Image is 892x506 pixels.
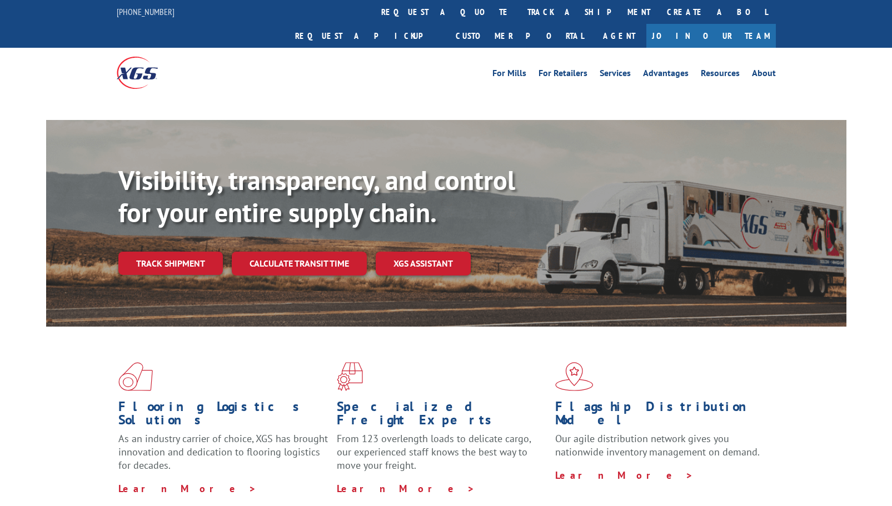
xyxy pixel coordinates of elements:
[287,24,447,48] a: Request a pickup
[376,252,471,275] a: XGS ASSISTANT
[555,400,765,432] h1: Flagship Distribution Model
[118,252,223,275] a: Track shipment
[600,69,631,81] a: Services
[118,362,153,391] img: xgs-icon-total-supply-chain-intelligence-red
[118,482,257,495] a: Learn More >
[492,69,526,81] a: For Mills
[555,362,594,391] img: xgs-icon-flagship-distribution-model-red
[118,432,328,472] span: As an industry carrier of choice, XGS has brought innovation and dedication to flooring logistics...
[337,482,475,495] a: Learn More >
[592,24,646,48] a: Agent
[117,6,175,17] a: [PHONE_NUMBER]
[539,69,587,81] a: For Retailers
[232,252,367,275] a: Calculate transit time
[701,69,740,81] a: Resources
[337,432,547,482] p: From 123 overlength loads to delicate cargo, our experienced staff knows the best way to move you...
[118,400,328,432] h1: Flooring Logistics Solutions
[752,69,776,81] a: About
[337,400,547,432] h1: Specialized Freight Experts
[555,432,760,458] span: Our agile distribution network gives you nationwide inventory management on demand.
[555,469,694,482] a: Learn More >
[118,163,515,229] b: Visibility, transparency, and control for your entire supply chain.
[337,362,363,391] img: xgs-icon-focused-on-flooring-red
[643,69,689,81] a: Advantages
[447,24,592,48] a: Customer Portal
[646,24,776,48] a: Join Our Team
